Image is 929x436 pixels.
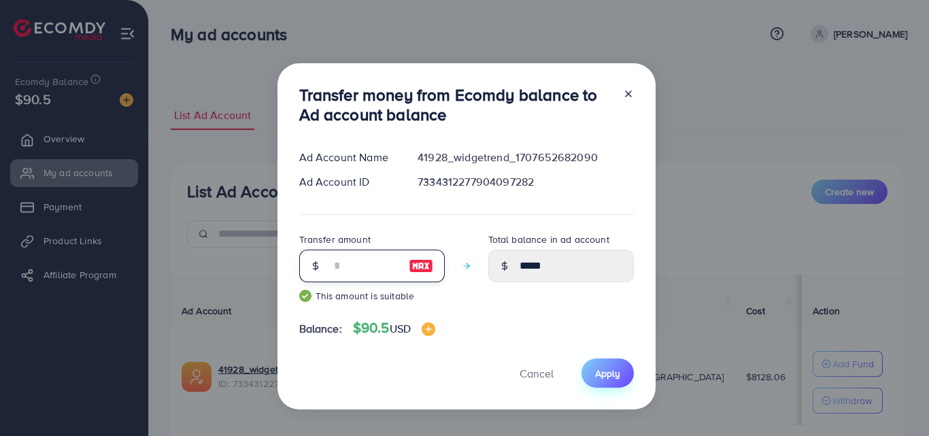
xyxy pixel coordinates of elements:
div: 41928_widgetrend_1707652682090 [407,150,644,165]
iframe: Chat [871,375,919,426]
span: Balance: [299,321,342,337]
div: Ad Account ID [288,174,407,190]
div: 7334312277904097282 [407,174,644,190]
span: Cancel [520,366,554,381]
span: USD [390,321,411,336]
div: Ad Account Name [288,150,407,165]
h4: $90.5 [353,320,435,337]
label: Transfer amount [299,233,371,246]
label: Total balance in ad account [488,233,609,246]
span: Apply [595,367,620,380]
img: image [409,258,433,274]
button: Cancel [503,358,571,388]
small: This amount is suitable [299,289,445,303]
h3: Transfer money from Ecomdy balance to Ad account balance [299,85,612,124]
img: image [422,322,435,336]
button: Apply [581,358,634,388]
img: guide [299,290,311,302]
